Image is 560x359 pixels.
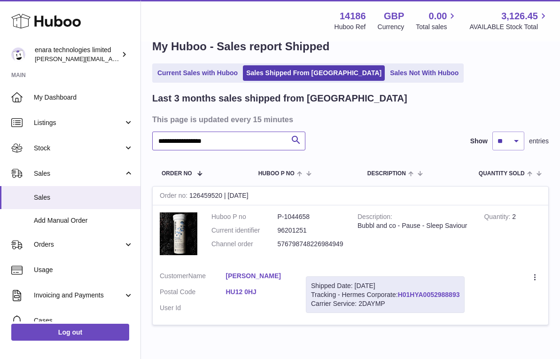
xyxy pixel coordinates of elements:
[226,272,292,281] a: [PERSON_NAME]
[162,171,192,177] span: Order No
[384,10,404,23] strong: GBP
[160,192,189,202] strong: Order no
[429,10,447,23] span: 0.00
[35,55,188,62] span: [PERSON_NAME][EMAIL_ADDRESS][DOMAIN_NAME]
[11,324,129,341] a: Log out
[160,272,226,283] dt: Name
[278,212,344,221] dd: P-1044658
[501,10,538,23] span: 3,126.45
[416,10,458,31] a: 0.00 Total sales
[416,23,458,31] span: Total sales
[160,272,188,280] span: Customer
[334,23,366,31] div: Huboo Ref
[479,171,525,177] span: Quantity Sold
[34,291,124,300] span: Invoicing and Payments
[340,10,366,23] strong: 14186
[278,226,344,235] dd: 96201251
[152,114,546,125] h3: This page is updated every 15 minutes
[311,281,459,290] div: Shipped Date: [DATE]
[258,171,295,177] span: Huboo P no
[34,144,124,153] span: Stock
[153,187,548,205] div: 126459520 | [DATE]
[211,240,278,249] dt: Channel order
[311,299,459,308] div: Carrier Service: 2DAYMP
[35,46,119,63] div: enara technologies limited
[152,39,549,54] h1: My Huboo - Sales report Shipped
[34,93,133,102] span: My Dashboard
[378,23,404,31] div: Currency
[34,265,133,274] span: Usage
[387,65,462,81] a: Sales Not With Huboo
[243,65,385,81] a: Sales Shipped From [GEOGRAPHIC_DATA]
[477,205,548,265] td: 2
[11,47,25,62] img: Dee@enara.co
[226,288,292,297] a: HU12 0HJ
[398,291,460,298] a: H01HYA0052988893
[211,212,278,221] dt: Huboo P no
[470,137,488,146] label: Show
[34,193,133,202] span: Sales
[160,304,226,312] dt: User Id
[469,10,549,31] a: 3,126.45 AVAILABLE Stock Total
[306,276,465,313] div: Tracking - Hermes Corporate:
[367,171,406,177] span: Description
[34,316,133,325] span: Cases
[152,92,407,105] h2: Last 3 months sales shipped from [GEOGRAPHIC_DATA]
[34,118,124,127] span: Listings
[469,23,549,31] span: AVAILABLE Stock Total
[484,213,512,223] strong: Quantity
[160,212,197,255] img: 141861747480402.jpg
[34,169,124,178] span: Sales
[358,221,470,230] div: Bubbl and co - Pause - Sleep Saviour
[529,137,549,146] span: entries
[278,240,344,249] dd: 576798748226984949
[34,240,124,249] span: Orders
[358,213,392,223] strong: Description
[160,288,226,299] dt: Postal Code
[211,226,278,235] dt: Current identifier
[154,65,241,81] a: Current Sales with Huboo
[34,216,133,225] span: Add Manual Order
